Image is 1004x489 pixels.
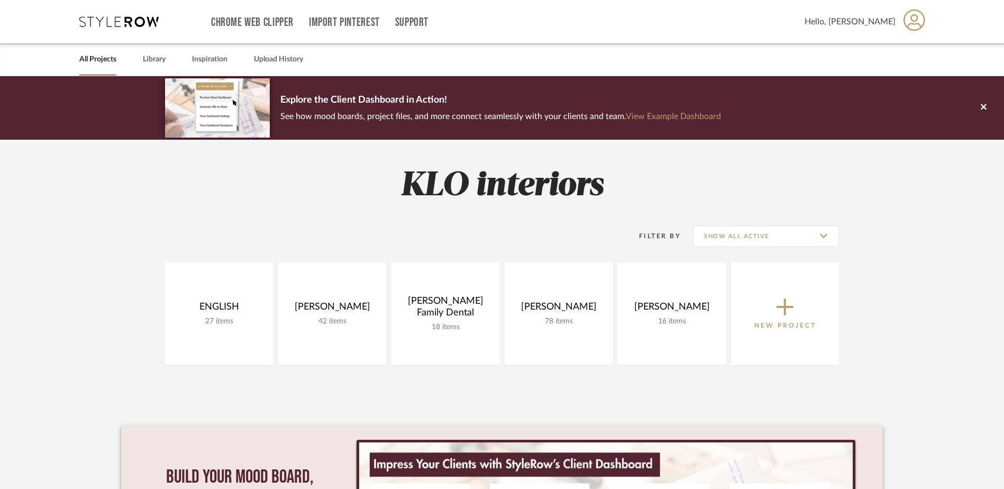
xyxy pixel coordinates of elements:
a: Upload History [254,52,303,67]
div: 27 items [174,317,264,326]
a: Chrome Web Clipper [211,18,294,27]
div: 42 items [287,317,378,326]
span: Hello, [PERSON_NAME] [805,15,896,28]
p: See how mood boards, project files, and more connect seamlessly with your clients and team. [280,109,721,124]
div: Filter By [625,231,681,241]
a: Library [143,52,166,67]
a: View Example Dashboard [626,112,721,121]
div: 78 items [513,317,604,326]
a: Support [395,18,428,27]
p: Explore the Client Dashboard in Action! [280,92,721,109]
p: New Project [754,320,816,331]
div: [PERSON_NAME] [626,301,717,317]
img: d5d033c5-7b12-40c2-a960-1ecee1989c38.png [165,78,270,137]
div: [PERSON_NAME] [513,301,604,317]
div: [PERSON_NAME] [287,301,378,317]
h2: KLO interiors [121,166,883,206]
div: 16 items [626,317,717,326]
a: All Projects [79,52,116,67]
div: 18 items [400,323,491,332]
a: Import Pinterest [309,18,380,27]
div: [PERSON_NAME] Family Dental [400,295,491,323]
button: New Project [731,262,839,365]
a: Inspiration [192,52,227,67]
div: ENGLISH [174,301,264,317]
